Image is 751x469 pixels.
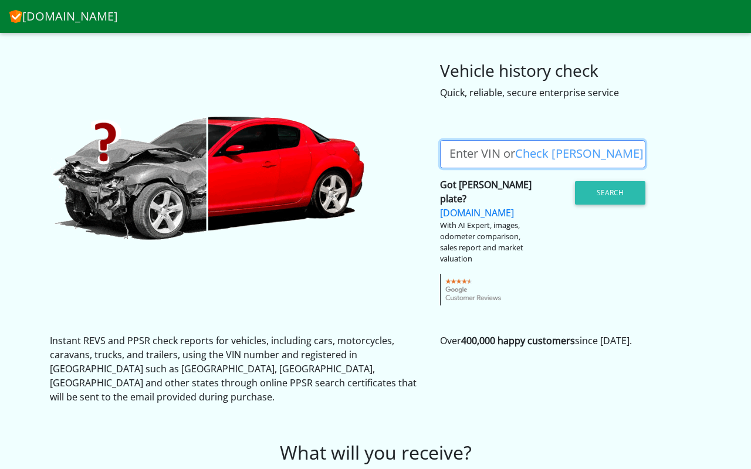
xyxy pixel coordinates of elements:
p: Over since [DATE]. [440,334,701,348]
strong: 400,000 happy customers [461,334,575,347]
strong: Got [PERSON_NAME] plate? [440,178,532,205]
img: CheckVIN [50,114,367,242]
a: [DOMAIN_NAME] [440,206,514,219]
h2: What will you receive? [9,441,742,464]
a: Check [PERSON_NAME] [515,145,644,161]
h3: Vehicle history check [440,61,701,81]
img: CheckVIN.com.au logo [9,8,22,23]
div: Quick, reliable, secure enterprise service [440,86,701,100]
p: Instant REVS and PPSR check reports for vehicles, including cars, motorcycles, caravans, trucks, ... [50,334,422,404]
label: Enter VIN or [440,140,653,168]
a: [DOMAIN_NAME] [9,5,118,28]
div: With AI Expert, images, odometer comparison, sales report and market valuation [440,220,534,265]
button: Search [575,181,645,205]
img: gcr-badge-transparent.png.pagespeed.ce.05XcFOhvEz.png [440,274,508,305]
